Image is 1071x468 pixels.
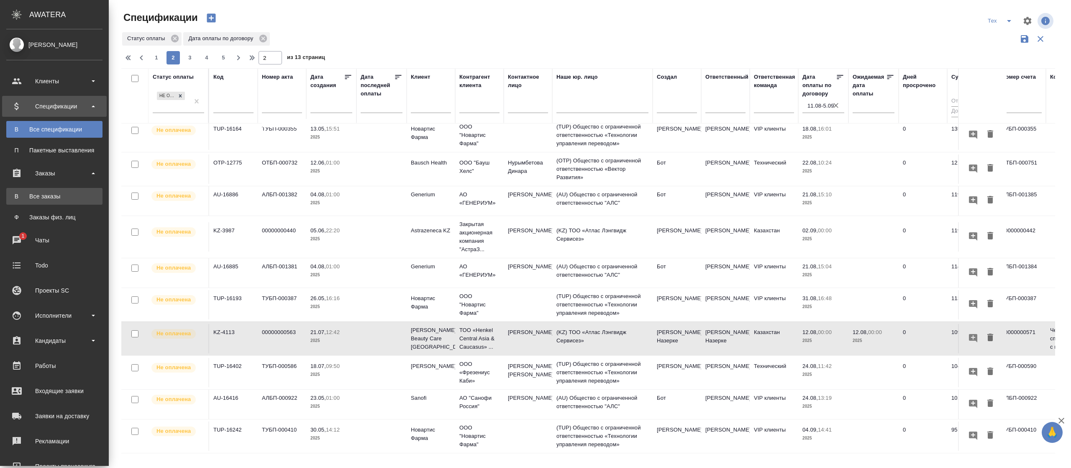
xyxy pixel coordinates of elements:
[868,329,882,335] p: 00:00
[653,154,701,184] td: Бот
[10,192,98,201] div: Все заказы
[951,96,993,107] input: От
[217,54,230,62] span: 5
[997,324,1046,353] td: 00000000571
[459,190,500,207] p: АО «ГЕНЕРИУМ»
[1033,31,1048,47] button: Сбросить фильтры
[258,258,306,288] td: АЛБП-001381
[209,121,258,150] td: TUP-16164
[701,422,750,451] td: [PERSON_NAME]
[899,358,947,387] td: 0
[411,262,451,271] p: Generium
[310,271,352,279] p: 2025
[552,419,653,453] td: (TUP) Общество с ограниченной ответственностью «Технологии управления переводом»
[552,390,653,419] td: (AU) Общество с ограниченной ответственностью "АЛС"
[262,73,293,81] div: Номер акта
[552,324,653,353] td: (KZ) ТОО «Атлас Лэнгвидж Сервисез»
[802,427,818,433] p: 04.09,
[504,358,552,387] td: [PERSON_NAME] [PERSON_NAME]
[183,54,197,62] span: 3
[310,295,326,301] p: 26.05,
[818,159,832,166] p: 10:24
[802,235,844,243] p: 2025
[983,330,997,346] button: Удалить
[459,123,500,148] p: ООО "Новартис Фарма"
[153,73,194,81] div: Статус оплаты
[947,358,997,387] td: 104 030,07 ₽
[6,360,102,372] div: Работы
[459,424,500,449] p: ООО "Новартис Фарма"
[213,73,223,81] div: Код
[951,73,969,81] div: Сумма
[411,73,430,81] div: Клиент
[6,435,102,447] div: Рекламации
[6,334,102,347] div: Кандидаты
[326,263,340,270] p: 01:00
[653,390,701,419] td: Бот
[200,54,213,62] span: 4
[508,73,548,90] div: Контактное лицо
[983,127,997,142] button: Удалить
[183,51,197,64] button: 3
[899,290,947,319] td: 0
[411,426,451,442] p: Новартис Фарма
[997,422,1046,451] td: ТУБП-000410
[802,227,818,234] p: 02.09,
[150,54,163,62] span: 1
[984,14,1017,28] div: split button
[326,329,340,335] p: 12:42
[310,363,326,369] p: 18.07,
[200,51,213,64] button: 4
[209,324,258,353] td: KZ-4113
[899,186,947,216] td: 0
[802,191,818,198] p: 21.08,
[1045,424,1059,441] span: 🙏
[209,422,258,451] td: TUP-16242
[750,186,798,216] td: VIP клиенты
[802,370,844,379] p: 2025
[411,294,451,311] p: Новартис Фарма
[750,390,798,419] td: VIP клиенты
[2,431,107,452] a: Рекламации
[504,222,552,252] td: [PERSON_NAME]
[310,395,326,401] p: 23.05,
[818,329,832,335] p: 00:00
[552,356,653,389] td: (TUP) Общество с ограниченной ответственностью «Технологии управления переводом»
[818,126,832,132] p: 16:01
[653,121,701,150] td: [PERSON_NAME]
[947,121,997,150] td: 135 200,06 ₽
[552,152,653,186] td: (OTP) Общество с ограниченной ответственностью «Вектор Развития»
[750,290,798,319] td: VIP клиенты
[310,199,352,207] p: 2025
[802,295,818,301] p: 31.08,
[818,395,832,401] p: 13:19
[156,296,191,304] p: Не оплачена
[310,427,326,433] p: 30.05,
[947,154,997,184] td: 121 219,01 ₽
[326,427,340,433] p: 14:12
[802,159,818,166] p: 22.08,
[2,381,107,401] a: Входящие заявки
[802,395,818,401] p: 24.08,
[258,121,306,150] td: ТУБП-000355
[10,213,98,221] div: Заказы физ. лиц
[156,427,191,435] p: Не оплачена
[258,290,306,319] td: ТУБП-000387
[997,186,1046,216] td: АЛБП-001385
[258,358,306,387] td: ТУБП-000586
[947,222,997,252] td: 119 501,00 KZT
[947,422,997,451] td: 95 717,18 ₽
[310,263,326,270] p: 04.08,
[209,186,258,216] td: AU-16886
[2,355,107,376] a: Работы
[750,324,798,353] td: Казахстан
[504,186,552,216] td: [PERSON_NAME]
[310,159,326,166] p: 12.06,
[29,6,109,23] div: AWATERA
[818,363,832,369] p: 11:42
[705,73,748,81] div: Ответственный
[121,11,198,24] span: Спецификации
[653,422,701,451] td: [PERSON_NAME]
[361,73,394,98] div: Дата последней оплаты
[504,390,552,419] td: [PERSON_NAME]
